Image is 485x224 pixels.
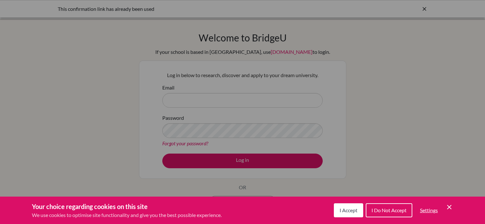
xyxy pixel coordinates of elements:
[32,202,222,211] h3: Your choice regarding cookies on this site
[366,203,412,217] button: I Do Not Accept
[371,207,407,213] span: I Do Not Accept
[420,207,438,213] span: Settings
[32,211,222,219] p: We use cookies to optimise site functionality and give you the best possible experience.
[415,204,443,217] button: Settings
[334,203,363,217] button: I Accept
[445,203,453,211] button: Save and close
[340,207,357,213] span: I Accept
